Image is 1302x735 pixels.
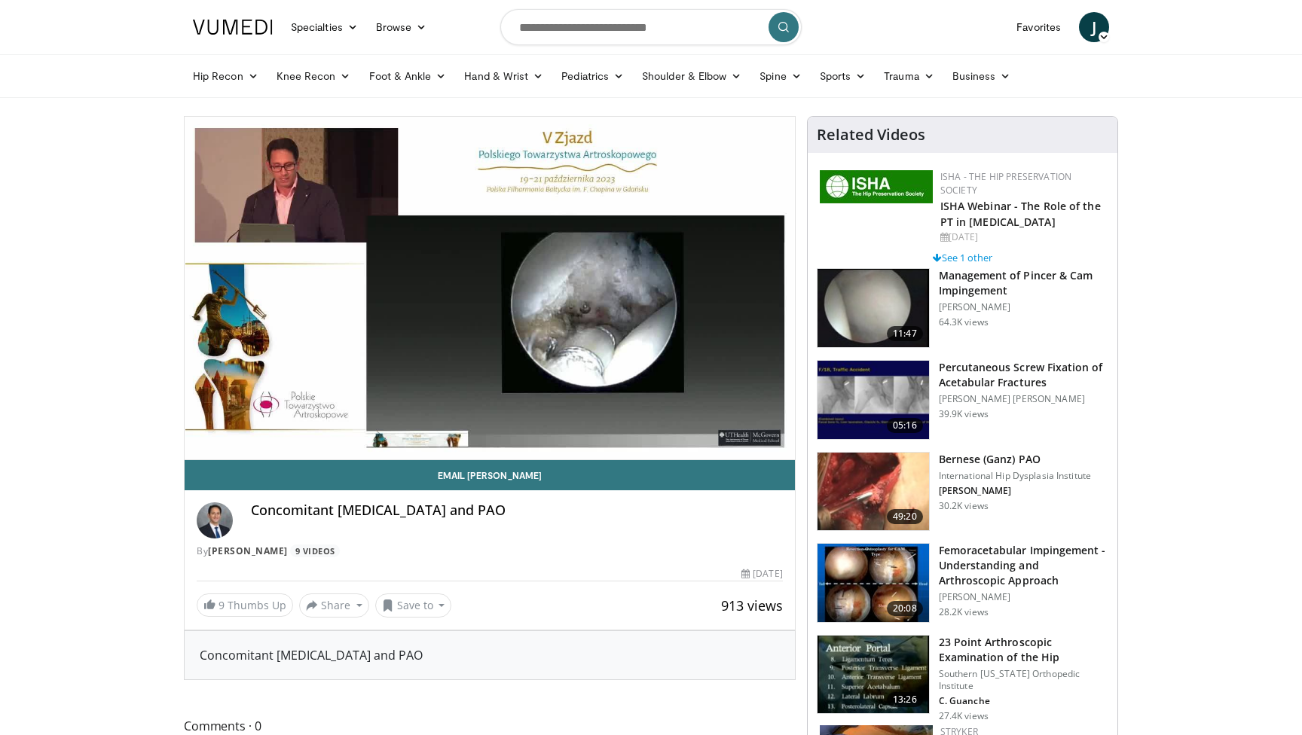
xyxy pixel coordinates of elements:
p: 27.4K views [939,710,989,722]
h3: 23 Point Arthroscopic Examination of the Hip [939,635,1108,665]
p: International Hip Dysplasia Institute [939,470,1091,482]
a: Pediatrics [552,61,633,91]
img: VuMedi Logo [193,20,273,35]
a: 13:26 23 Point Arthroscopic Examination of the Hip Southern [US_STATE] Orthopedic Institute C. Gu... [817,635,1108,722]
span: 05:16 [887,418,923,433]
a: Favorites [1007,12,1070,42]
a: See 1 other [933,251,992,264]
span: 913 views [721,596,783,615]
p: [PERSON_NAME] [939,485,1091,497]
div: [DATE] [940,230,1105,244]
a: J [1079,12,1109,42]
p: 28.2K views [939,606,989,618]
a: Hand & Wrist [455,61,552,91]
span: 13:26 [887,692,923,707]
a: Knee Recon [267,61,360,91]
p: 30.2K views [939,500,989,512]
a: ISHA Webinar - The Role of the PT in [MEDICAL_DATA] [940,199,1101,229]
span: 11:47 [887,326,923,341]
a: Sports [811,61,876,91]
div: Concomitant [MEDICAL_DATA] and PAO [200,646,780,664]
a: Foot & Ankle [360,61,456,91]
h3: Bernese (Ganz) PAO [939,452,1091,467]
a: 49:20 Bernese (Ganz) PAO International Hip Dysplasia Institute [PERSON_NAME] 30.2K views [817,452,1108,532]
h3: Management of Pincer & Cam Impingement [939,268,1108,298]
img: 410288_3.png.150x105_q85_crop-smart_upscale.jpg [818,544,929,622]
a: 11:47 Management of Pincer & Cam Impingement [PERSON_NAME] 64.3K views [817,268,1108,348]
h3: Femoracetabular Impingement - Understanding and Arthroscopic Approach [939,543,1108,588]
a: Shoulder & Elbow [633,61,750,91]
a: 05:16 Percutaneous Screw Fixation of Acetabular Fractures [PERSON_NAME] [PERSON_NAME] 39.9K views [817,360,1108,440]
button: Share [299,593,369,618]
p: [PERSON_NAME] [PERSON_NAME] [939,393,1108,405]
p: 64.3K views [939,316,989,328]
a: Email [PERSON_NAME] [185,460,795,490]
p: [PERSON_NAME] [939,301,1108,313]
p: C. Guanche [939,695,1108,707]
span: 20:08 [887,601,923,616]
a: 9 Thumbs Up [197,593,293,617]
p: Southern [US_STATE] Orthopedic Institute [939,668,1108,692]
button: Save to [375,593,452,618]
p: 39.9K views [939,408,989,420]
a: Specialties [282,12,367,42]
span: 49:20 [887,509,923,524]
a: Hip Recon [184,61,267,91]
img: Avatar [197,502,233,538]
h4: Concomitant [MEDICAL_DATA] and PAO [251,502,783,519]
h3: Percutaneous Screw Fixation of Acetabular Fractures [939,360,1108,390]
img: a9f71565-a949-43e5-a8b1-6790787a27eb.jpg.150x105_q85_autocrop_double_scale_upscale_version-0.2.jpg [820,170,933,203]
a: Browse [367,12,436,42]
div: By [197,544,783,558]
a: Spine [750,61,810,91]
img: Clohisy_PAO_1.png.150x105_q85_crop-smart_upscale.jpg [818,453,929,531]
img: oa8B-rsjN5HfbTbX4xMDoxOjBrO-I4W8.150x105_q85_crop-smart_upscale.jpg [818,636,929,714]
p: [PERSON_NAME] [939,591,1108,603]
span: 9 [219,598,225,612]
a: ISHA - The Hip Preservation Society [940,170,1072,197]
a: 20:08 Femoracetabular Impingement - Understanding and Arthroscopic Approach [PERSON_NAME] 28.2K v... [817,543,1108,623]
img: 38483_0000_3.png.150x105_q85_crop-smart_upscale.jpg [818,269,929,347]
div: [DATE] [741,567,782,581]
video-js: Video Player [185,117,795,460]
h4: Related Videos [817,126,925,144]
a: 9 Videos [290,544,340,557]
input: Search topics, interventions [500,9,802,45]
a: [PERSON_NAME] [208,544,288,557]
a: Trauma [875,61,943,91]
img: 134112_0000_1.png.150x105_q85_crop-smart_upscale.jpg [818,361,929,439]
a: Business [943,61,1020,91]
